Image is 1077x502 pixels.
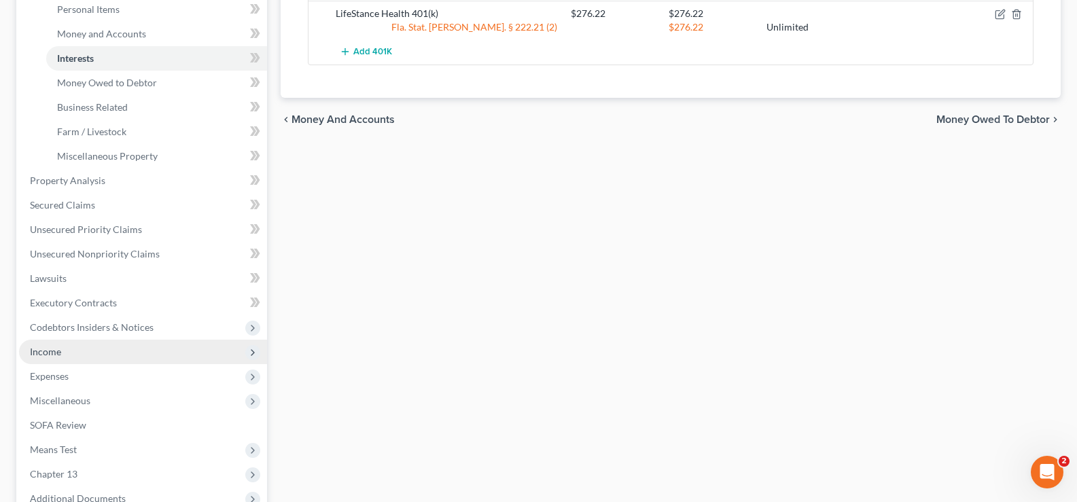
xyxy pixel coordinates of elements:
span: Property Analysis [30,175,105,186]
div: $276.22 [662,7,760,20]
a: Miscellaneous Property [46,144,267,168]
iframe: Intercom live chat [1031,456,1063,488]
span: Miscellaneous Property [57,150,158,162]
div: LifeStance Health 401(k) [329,7,564,20]
span: Money and Accounts [292,114,395,125]
a: Interests [46,46,267,71]
span: Miscellaneous [30,395,90,406]
span: Income [30,346,61,357]
button: Add 401K [336,39,395,65]
div: Fla. Stat. [PERSON_NAME]. § 222.21 (2) [329,20,564,34]
span: 2 [1059,456,1070,467]
i: chevron_right [1050,114,1061,125]
span: Secured Claims [30,199,95,211]
i: chevron_left [281,114,292,125]
a: Property Analysis [19,168,267,193]
a: Money Owed to Debtor [46,71,267,95]
span: Executory Contracts [30,297,117,308]
span: Business Related [57,101,128,113]
a: Secured Claims [19,193,267,217]
div: Unlimited [760,20,858,34]
span: Chapter 13 [30,468,77,480]
a: Unsecured Nonpriority Claims [19,242,267,266]
a: Money and Accounts [46,22,267,46]
span: Unsecured Nonpriority Claims [30,248,160,259]
button: chevron_left Money and Accounts [281,114,395,125]
span: Codebtors Insiders & Notices [30,321,154,333]
div: $276.22 [662,20,760,34]
span: Add 401K [353,47,392,58]
span: Unsecured Priority Claims [30,223,142,235]
a: Unsecured Priority Claims [19,217,267,242]
a: SOFA Review [19,413,267,437]
span: Money Owed to Debtor [57,77,157,88]
span: Money Owed to Debtor [936,114,1050,125]
span: Means Test [30,444,77,455]
span: Expenses [30,370,69,382]
a: Lawsuits [19,266,267,291]
span: Lawsuits [30,272,67,284]
span: Money and Accounts [57,28,146,39]
span: Personal Items [57,3,120,15]
a: Executory Contracts [19,291,267,315]
span: Farm / Livestock [57,126,126,137]
a: Farm / Livestock [46,120,267,144]
button: Money Owed to Debtor chevron_right [936,114,1061,125]
div: $276.22 [564,7,662,20]
span: SOFA Review [30,419,86,431]
span: Interests [57,52,94,64]
a: Business Related [46,95,267,120]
